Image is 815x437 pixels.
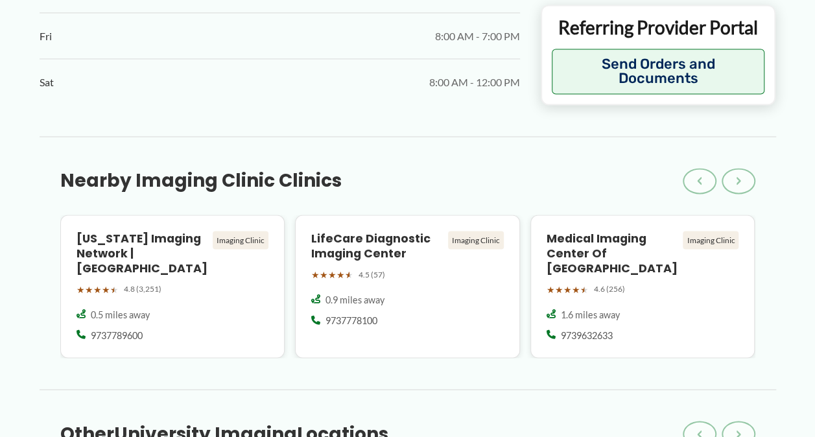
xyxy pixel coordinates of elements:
[435,27,520,46] span: 8:00 AM - 7:00 PM
[552,49,765,94] button: Send Orders and Documents
[429,73,520,92] span: 8:00 AM - 12:00 PM
[102,281,110,298] span: ★
[60,169,342,193] h3: Nearby Imaging Clinic Clinics
[328,266,337,283] span: ★
[552,16,765,39] p: Referring Provider Portal
[77,281,85,298] span: ★
[311,266,320,283] span: ★
[683,231,738,249] div: Imaging Clinic
[555,281,563,298] span: ★
[40,73,54,92] span: Sat
[337,266,345,283] span: ★
[580,281,589,298] span: ★
[124,281,161,296] span: 4.8 (3,251)
[594,281,625,296] span: 4.6 (256)
[697,173,702,189] span: ‹
[325,293,384,306] span: 0.9 miles away
[60,215,285,358] a: [US_STATE] Imaging Network | [GEOGRAPHIC_DATA] Imaging Clinic ★★★★★ 4.8 (3,251) 0.5 miles away 97...
[311,231,443,261] h4: LifeCare Diagnostic Imaging Center
[448,231,504,249] div: Imaging Clinic
[683,168,716,194] button: ‹
[359,267,385,281] span: 4.5 (57)
[77,231,208,276] h4: [US_STATE] Imaging Network | [GEOGRAPHIC_DATA]
[561,308,620,321] span: 1.6 miles away
[91,329,143,342] span: 9737789600
[722,168,755,194] button: ›
[91,308,150,321] span: 0.5 miles away
[547,281,555,298] span: ★
[345,266,353,283] span: ★
[110,281,119,298] span: ★
[547,231,678,276] h4: Medical Imaging Center of [GEOGRAPHIC_DATA]
[93,281,102,298] span: ★
[736,173,741,189] span: ›
[213,231,268,249] div: Imaging Clinic
[530,215,755,358] a: Medical Imaging Center of [GEOGRAPHIC_DATA] Imaging Clinic ★★★★★ 4.6 (256) 1.6 miles away 9739632633
[85,281,93,298] span: ★
[295,215,520,358] a: LifeCare Diagnostic Imaging Center Imaging Clinic ★★★★★ 4.5 (57) 0.9 miles away 9737778100
[40,27,52,46] span: Fri
[325,314,377,327] span: 9737778100
[572,281,580,298] span: ★
[563,281,572,298] span: ★
[561,329,613,342] span: 9739632633
[320,266,328,283] span: ★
